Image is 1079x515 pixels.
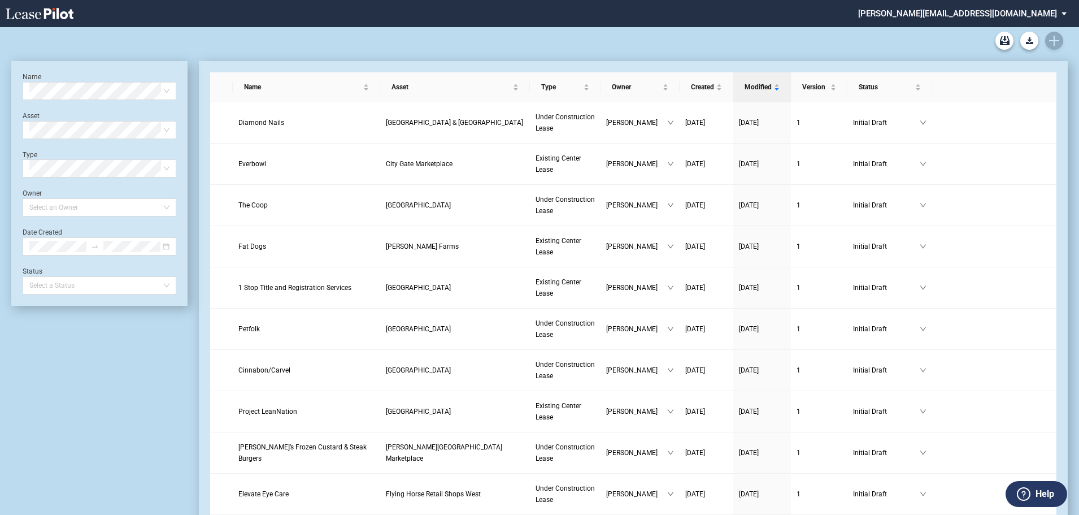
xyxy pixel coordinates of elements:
a: [DATE] [685,365,728,376]
span: [DATE] [739,284,759,292]
a: [DATE] [685,488,728,500]
span: Under Construction Lease [536,361,595,380]
span: Initial Draft [853,158,920,170]
span: [DATE] [685,119,705,127]
span: Asset [391,81,511,93]
label: Asset [23,112,40,120]
a: Fat Dogs [238,241,375,252]
span: [DATE] [739,490,759,498]
span: 1 Stop Title and Registration Services [238,284,351,292]
th: Created [680,72,733,102]
th: Version [791,72,847,102]
span: down [667,243,674,250]
span: Flying Horse Retail Shops West [386,490,481,498]
th: Type [530,72,601,102]
a: Diamond Nails [238,117,375,128]
a: Under Construction Lease [536,111,595,134]
span: 1 [797,490,800,498]
a: Archive [995,32,1013,50]
th: Modified [733,72,791,102]
span: down [667,119,674,126]
a: [DATE] [685,117,728,128]
span: [DATE] [685,284,705,292]
span: [DATE] [685,201,705,209]
span: [DATE] [685,408,705,416]
a: [DATE] [685,241,728,252]
span: [DATE] [739,449,759,457]
md-menu: Download Blank Form List [1017,32,1042,50]
a: [DATE] [685,447,728,458]
a: Project LeanNation [238,406,375,417]
span: Harvest Grove [386,366,451,374]
span: Under Construction Lease [536,319,595,339]
a: [DATE] [685,158,728,170]
a: Flying Horse Retail Shops West [386,488,524,500]
a: Under Construction Lease [536,483,595,505]
span: down [920,367,926,374]
span: [DATE] [685,160,705,168]
a: [DATE] [685,406,728,417]
a: [DATE] [685,282,728,293]
a: 1 [797,488,842,500]
a: [GEOGRAPHIC_DATA] & [GEOGRAPHIC_DATA] [386,117,524,128]
label: Date Created [23,228,62,236]
span: down [920,491,926,497]
span: Status [859,81,913,93]
a: Existing Center Lease [536,400,595,423]
span: swap-right [91,243,99,250]
a: [GEOGRAPHIC_DATA] [386,282,524,293]
a: Under Construction Lease [536,194,595,217]
a: Under Construction Lease [536,359,595,382]
span: [DATE] [685,490,705,498]
a: [DATE] [739,447,785,458]
th: Owner [601,72,680,102]
a: Cinnabon/Carvel [238,365,375,376]
span: 1 [797,119,800,127]
span: Fat Dogs [238,243,266,250]
span: Circle Cross Ranch [386,284,451,292]
a: 1 [797,241,842,252]
a: [DATE] [685,200,728,211]
span: Initial Draft [853,406,920,417]
span: [DATE] [739,201,759,209]
span: [PERSON_NAME] [606,117,667,128]
a: 1 [797,323,842,335]
span: 1 [797,408,800,416]
span: Under Construction Lease [536,443,595,462]
span: [DATE] [685,366,705,374]
a: Existing Center Lease [536,153,595,175]
a: 1 Stop Title and Registration Services [238,282,375,293]
span: [PERSON_NAME] [606,158,667,170]
span: Gladden Farms [386,243,459,250]
a: 1 [797,200,842,211]
a: 1 [797,365,842,376]
span: City Gate Marketplace [386,160,453,168]
span: down [920,449,926,456]
span: [DATE] [739,160,759,168]
span: Diamond Nails [238,119,284,127]
span: Cinnabon/Carvel [238,366,290,374]
span: Owner [612,81,660,93]
label: Name [23,73,41,81]
span: 1 [797,160,800,168]
span: [DATE] [739,325,759,333]
a: [PERSON_NAME] Farms [386,241,524,252]
span: Existing Center Lease [536,402,581,421]
span: 1 [797,201,800,209]
span: Version [802,81,828,93]
a: 1 [797,406,842,417]
a: [DATE] [739,200,785,211]
span: down [920,243,926,250]
span: Everbowl [238,160,266,168]
a: [DATE] [739,365,785,376]
a: 1 [797,282,842,293]
span: Harvest Grove [386,325,451,333]
th: Asset [380,72,530,102]
span: 1 [797,284,800,292]
span: down [667,326,674,332]
span: 1 [797,325,800,333]
span: [PERSON_NAME] [606,447,667,458]
label: Owner [23,189,42,197]
a: [DATE] [739,488,785,500]
a: [PERSON_NAME]’s Frozen Custard & Steak Burgers [238,442,375,464]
